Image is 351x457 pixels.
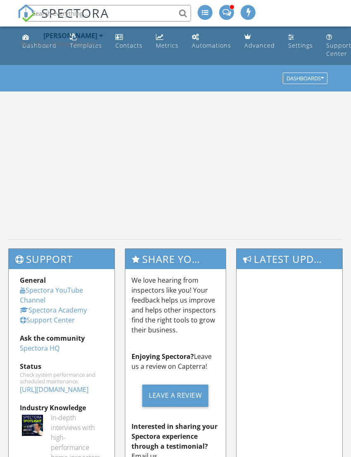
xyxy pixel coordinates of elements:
a: Automations (Basic) [189,30,234,53]
h3: Support [9,249,115,269]
strong: General [20,276,46,285]
strong: Enjoying Spectora? [131,352,194,361]
img: Spectoraspolightmain [22,415,43,436]
p: We love hearing from inspectors like you! Your feedback helps us improve and helps other inspecto... [131,275,220,335]
div: Industry Knowledge [20,403,103,413]
a: [URL][DOMAIN_NAME] [20,385,88,394]
strong: Interested in sharing your Spectora experience through a testimonial? [131,422,217,451]
div: Settings [288,41,313,49]
a: Leave a Review [131,378,220,413]
button: Dashboards [283,73,327,84]
a: Contacts [112,30,146,53]
a: Spectora HQ [20,344,60,353]
a: Settings [285,30,316,53]
h3: Latest Updates [236,249,342,269]
h3: Share Your Spectora Experience [125,249,226,269]
div: Metrics [156,41,179,49]
div: Advanced [244,41,275,49]
p: Leave us a review on Capterra! [131,351,220,371]
a: Spectora YouTube Channel [20,286,83,305]
div: [PERSON_NAME] [43,31,97,40]
a: Support Center [20,315,75,325]
div: Automations [192,41,231,49]
div: Dashboards [287,76,324,82]
input: Search everything... [26,5,191,22]
div: Contacts [115,41,143,49]
a: Spectora Academy [20,305,87,315]
div: Status [20,361,103,371]
a: Metrics [153,30,182,53]
div: Rest Easy Home Inspections LLC [21,40,103,48]
div: Leave a Review [142,385,208,407]
div: Ask the community [20,333,103,343]
a: Advanced [241,30,278,53]
div: Check system performance and scheduled maintenance. [20,371,103,385]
